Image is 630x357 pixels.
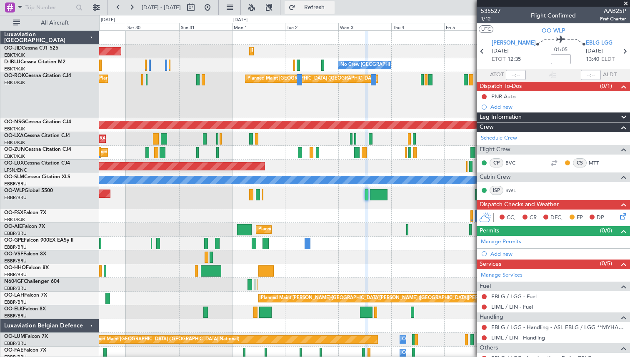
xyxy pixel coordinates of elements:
[4,188,25,193] span: OO-WLP
[4,73,71,78] a: OO-ROKCessna Citation CJ4
[481,15,501,22] span: 1/12
[391,23,444,30] div: Thu 4
[601,55,615,64] span: ELDT
[73,23,126,30] div: Fri 29
[4,46,22,51] span: OO-JID
[4,175,24,180] span: OO-SLM
[232,23,285,30] div: Mon 1
[4,252,46,257] a: OO-VSFFalcon 8X
[603,71,617,79] span: ALDT
[573,158,587,167] div: CS
[4,126,25,132] a: EBKT/KJK
[4,258,27,264] a: EBBR/BRU
[4,252,23,257] span: OO-VSF
[586,39,612,47] span: EBLG LGG
[4,334,25,339] span: OO-LUM
[4,299,27,305] a: EBBR/BRU
[542,26,565,35] span: OO-WLP
[481,238,521,246] a: Manage Permits
[4,120,71,125] a: OO-NSGCessna Citation CJ4
[492,39,536,47] span: [PERSON_NAME]
[4,348,46,353] a: OO-FAEFalcon 7X
[531,11,576,20] div: Flight Confirmed
[600,82,612,90] span: (0/1)
[252,45,349,57] div: Planned Maint Kortrijk-[GEOGRAPHIC_DATA]
[4,147,71,152] a: OO-ZUNCessna Citation CJ4
[4,293,47,298] a: OO-LAHFalcon 7X
[490,250,626,257] div: Add new
[4,181,27,187] a: EBBR/BRU
[481,271,522,280] a: Manage Services
[4,73,25,78] span: OO-ROK
[4,293,24,298] span: OO-LAH
[600,15,626,22] span: Pref Charter
[491,93,516,100] div: PNR Auto
[25,1,73,14] input: Trip Number
[4,167,27,173] a: LFSN/ENC
[4,195,27,201] a: EBBR/BRU
[101,17,115,24] div: [DATE]
[600,259,612,268] span: (0/5)
[550,214,563,222] span: DFC,
[340,59,480,71] div: No Crew [GEOGRAPHIC_DATA] ([GEOGRAPHIC_DATA] National)
[4,340,27,347] a: EBBR/BRU
[491,303,533,310] a: LIML / LIN - Fuel
[507,214,516,222] span: CC,
[480,172,511,182] span: Cabin Crew
[4,140,25,146] a: EBKT/KJK
[4,66,25,72] a: EBKT/KJK
[4,272,27,278] a: EBBR/BRU
[126,23,179,30] div: Sat 30
[480,343,498,353] span: Others
[506,70,526,80] input: --:--
[142,4,181,11] span: [DATE] - [DATE]
[4,313,27,319] a: EBBR/BRU
[586,47,603,55] span: [DATE]
[530,214,537,222] span: CR
[507,55,521,64] span: 12:35
[285,23,338,30] div: Tue 2
[491,324,626,331] a: EBLG / LGG - Handling - ASL EBLG / LGG **MYHANDLING**
[480,226,499,236] span: Permits
[492,47,509,55] span: [DATE]
[491,293,537,300] a: EBLG / LGG - Fuel
[4,52,25,58] a: EBKT/KJK
[88,333,239,346] div: Planned Maint [GEOGRAPHIC_DATA] ([GEOGRAPHIC_DATA] National)
[402,333,459,346] div: Owner Melsbroek Air Base
[4,279,24,284] span: N604GF
[4,153,25,160] a: EBKT/KJK
[480,200,559,210] span: Dispatch Checks and Weather
[481,7,501,15] span: 535527
[261,292,507,305] div: Planned Maint [PERSON_NAME]-[GEOGRAPHIC_DATA][PERSON_NAME] ([GEOGRAPHIC_DATA][PERSON_NAME])
[577,214,583,222] span: FP
[9,16,90,30] button: All Aircraft
[4,348,23,353] span: OO-FAE
[4,307,46,312] a: OO-ELKFalcon 8X
[600,7,626,15] span: AAB25P
[4,285,27,292] a: EBBR/BRU
[480,312,503,322] span: Handling
[597,214,604,222] span: DP
[4,46,58,51] a: OO-JIDCessna CJ1 525
[4,147,25,152] span: OO-ZUN
[4,161,24,166] span: OO-LUX
[297,5,332,10] span: Refresh
[4,265,26,270] span: OO-HHO
[4,133,24,138] span: OO-LXA
[479,25,493,33] button: UTC
[491,334,545,341] a: LIML / LIN - Handling
[480,112,522,122] span: Leg Information
[4,133,70,138] a: OO-LXACessna Citation CJ4
[492,55,505,64] span: ETOT
[4,175,70,180] a: OO-SLMCessna Citation XLS
[554,46,567,54] span: 01:05
[480,145,510,155] span: Flight Crew
[338,23,391,30] div: Wed 3
[4,265,49,270] a: OO-HHOFalcon 8X
[505,159,524,167] a: BVC
[490,186,503,195] div: ISP
[4,188,53,193] a: OO-WLPGlobal 5500
[4,210,46,215] a: OO-FSXFalcon 7X
[4,230,27,237] a: EBBR/BRU
[285,1,335,14] button: Refresh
